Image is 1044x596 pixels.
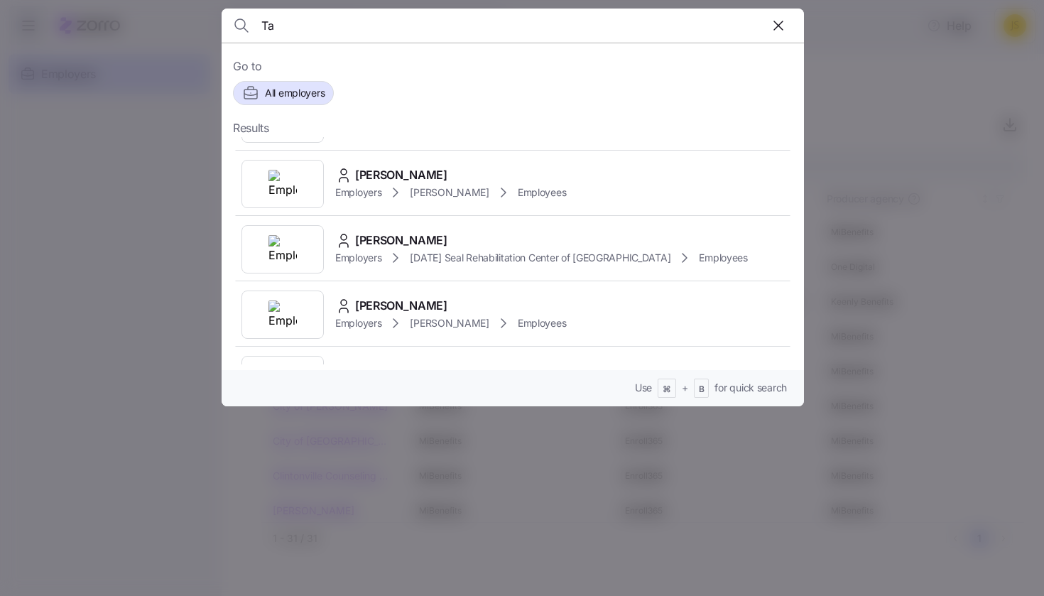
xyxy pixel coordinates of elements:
[682,381,688,395] span: +
[233,58,793,75] span: Go to
[518,185,566,200] span: Employees
[410,185,489,200] span: [PERSON_NAME]
[335,185,381,200] span: Employers
[355,232,447,249] span: [PERSON_NAME]
[410,316,489,330] span: [PERSON_NAME]
[268,235,297,264] img: Employer logo
[355,166,447,184] span: [PERSON_NAME]
[355,297,447,315] span: [PERSON_NAME]
[233,119,269,137] span: Results
[410,251,670,265] span: [DATE] Seal Rehabilitation Center of [GEOGRAPHIC_DATA]
[635,381,652,395] span: Use
[265,86,325,100] span: All employers
[699,251,747,265] span: Employees
[355,362,447,380] span: [PERSON_NAME]
[663,384,671,396] span: ⌘
[268,170,297,198] img: Employer logo
[233,81,334,105] button: All employers
[714,381,787,395] span: for quick search
[268,300,297,329] img: Employer logo
[518,316,566,330] span: Employees
[335,316,381,330] span: Employers
[699,384,705,396] span: B
[335,251,381,265] span: Employers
